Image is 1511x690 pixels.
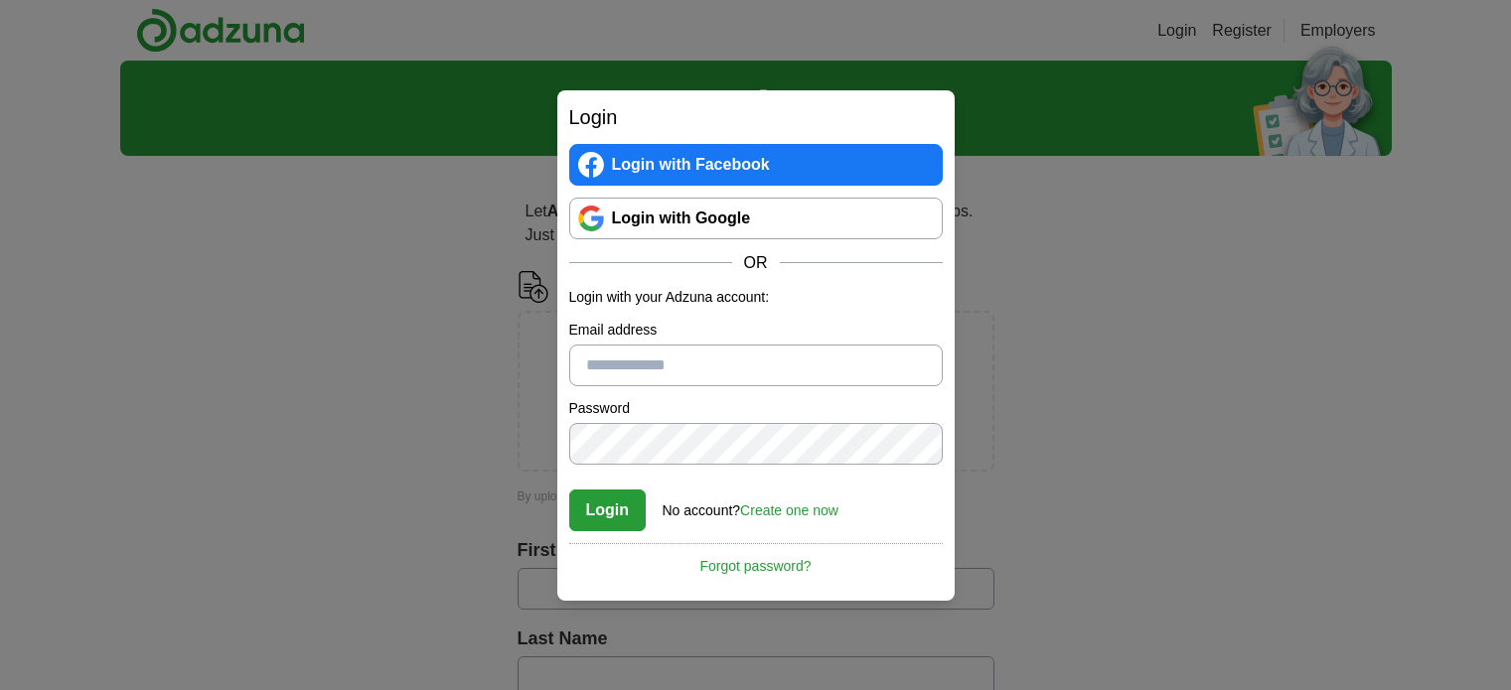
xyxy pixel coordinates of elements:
h2: Login [569,102,943,132]
label: Email address [569,320,943,341]
a: Forgot password? [569,543,943,577]
label: Password [569,398,943,419]
a: Login with Facebook [569,144,943,186]
a: Create one now [740,502,838,518]
span: OR [732,251,780,275]
p: Login with your Adzuna account: [569,287,943,308]
button: Login [569,489,647,531]
div: No account? [663,488,838,521]
a: Login with Google [569,198,943,239]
